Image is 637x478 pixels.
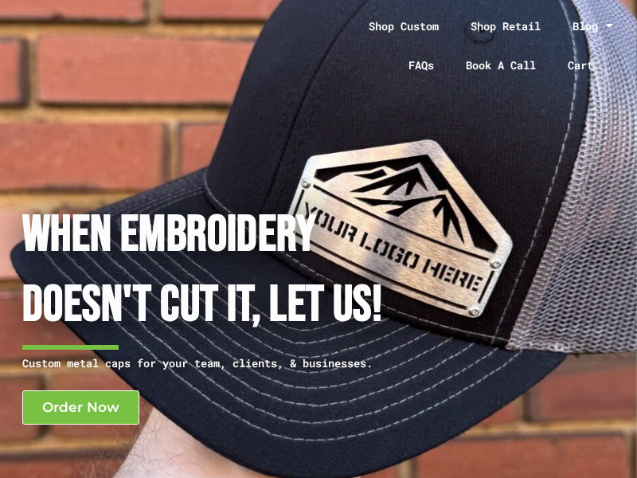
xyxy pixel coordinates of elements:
a: Order Now [22,390,139,425]
a: Cart [552,45,629,85]
a: Book A Call [450,45,552,85]
a: Blog [557,8,629,45]
a: Shop Retail [455,8,557,45]
a: Shop Custom [353,8,455,45]
h1: When Embroidery Doesn't cut it, Let Us! [22,200,424,340]
p: Custom metal caps for your team, clients, & businesses. [22,355,424,373]
a: FAQs [393,45,450,85]
nav: Menu [326,8,629,85]
span: Order Now [42,401,119,414]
